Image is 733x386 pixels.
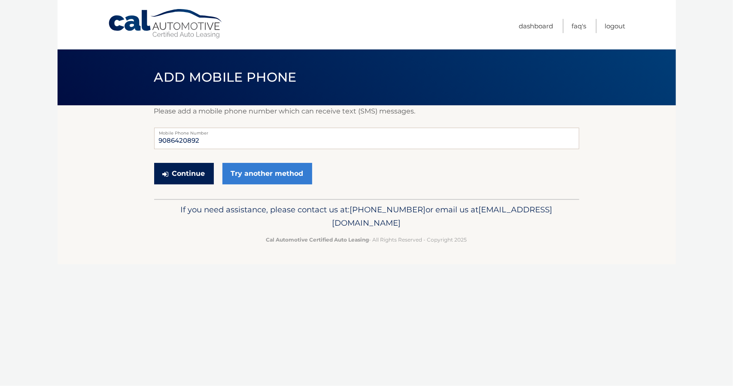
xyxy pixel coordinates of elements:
a: Try another method [222,163,312,184]
p: Please add a mobile phone number which can receive text (SMS) messages. [154,105,579,117]
p: If you need assistance, please contact us at: or email us at [160,203,574,230]
p: - All Rights Reserved - Copyright 2025 [160,235,574,244]
a: Logout [605,19,626,33]
a: Cal Automotive [108,9,224,39]
strong: Cal Automotive Certified Auto Leasing [266,236,369,243]
button: Continue [154,163,214,184]
a: Dashboard [519,19,554,33]
input: Mobile Phone Number [154,128,579,149]
a: FAQ's [572,19,587,33]
span: [PHONE_NUMBER] [350,205,426,214]
span: Add Mobile Phone [154,69,297,85]
label: Mobile Phone Number [154,128,579,135]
